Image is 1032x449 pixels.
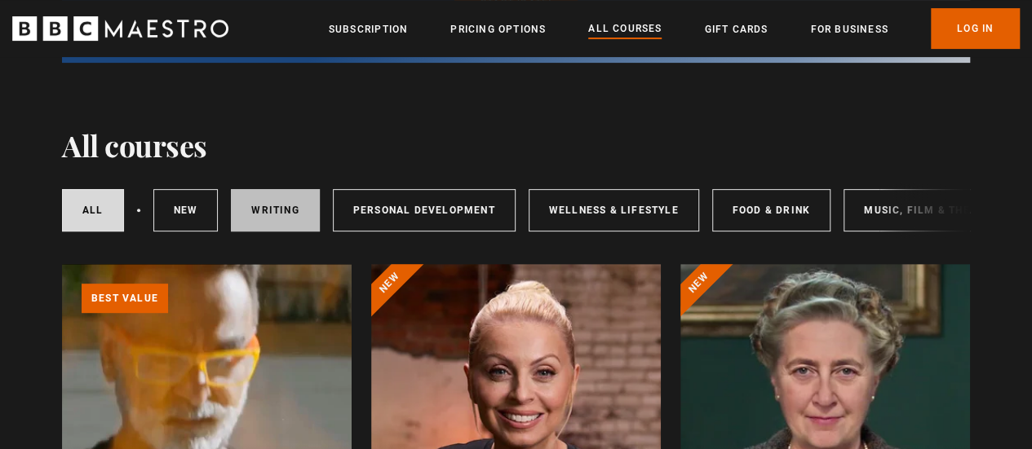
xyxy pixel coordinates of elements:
a: Pricing Options [450,21,546,37]
a: All Courses [588,20,662,38]
a: Music, Film & Theatre [844,189,1017,231]
a: Subscription [329,21,408,37]
a: For business [810,21,888,37]
a: Personal Development [333,189,516,231]
svg: BBC Maestro [12,16,228,41]
h1: All courses [62,128,207,162]
a: All [62,189,124,231]
a: Wellness & Lifestyle [529,189,699,231]
a: New [153,189,219,231]
a: Log In [931,8,1020,49]
nav: Primary [329,8,1020,49]
a: Food & Drink [712,189,830,231]
a: Writing [231,189,319,231]
p: Best value [82,284,168,313]
a: Gift Cards [704,21,768,37]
